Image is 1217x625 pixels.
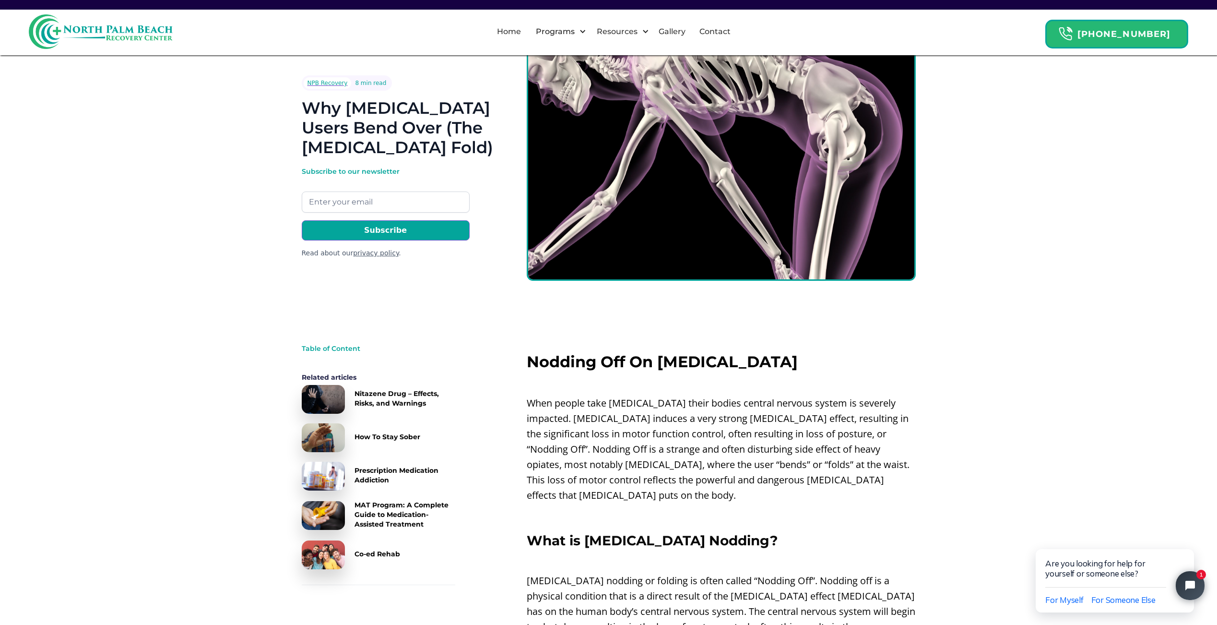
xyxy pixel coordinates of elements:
div: Subscribe to our newsletter [302,167,470,176]
a: privacy policy [353,249,399,257]
a: Prescription Medication Addiction [302,462,455,491]
h1: Why [MEDICAL_DATA] Users Bend Over (The [MEDICAL_DATA] Fold) [302,98,496,157]
img: Header Calendar Icons [1058,26,1073,41]
a: How To Stay Sober [302,423,455,452]
div: Table of Content [302,344,455,353]
div: Prescription Medication Addiction [354,466,455,485]
div: Resources [594,26,640,37]
a: MAT Program: A Complete Guide to Medication-Assisted Treatment [302,500,455,531]
a: Header Calendar Icons[PHONE_NUMBER] [1045,15,1188,48]
div: Programs [528,16,589,47]
div: MAT Program: A Complete Guide to Medication-Assisted Treatment [354,500,455,529]
div: Read about our . [302,248,470,258]
input: Subscribe [302,220,470,240]
a: Contact [694,16,736,47]
div: 8 min read [355,78,386,88]
div: NPB Recovery [307,78,348,88]
a: Nitazene Drug – Effects, Risks, and Warnings [302,385,455,414]
div: Nitazene Drug – Effects, Risks, and Warnings [354,389,455,408]
p: ‍ [527,508,916,523]
input: Enter your email [302,192,470,213]
strong: [PHONE_NUMBER] [1077,29,1170,39]
a: Gallery [653,16,691,47]
a: NPB Recovery [304,77,352,89]
iframe: Tidio Chat [1016,518,1217,625]
p: When people take [MEDICAL_DATA] their bodies central nervous system is severely impacted. [MEDICA... [527,396,916,503]
div: Programs [533,26,577,37]
div: Co-ed Rehab [354,549,400,559]
a: Co-ed Rehab [302,541,455,569]
h2: Nodding Off On [MEDICAL_DATA] [527,353,916,371]
form: Email Form [302,167,470,258]
p: ‍ [527,553,916,568]
strong: What is [MEDICAL_DATA] Nodding? [527,532,778,549]
div: How To Stay Sober [354,432,420,442]
div: Resources [589,16,651,47]
a: Home [491,16,527,47]
div: Related articles [302,373,455,382]
p: ‍ [527,375,916,391]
